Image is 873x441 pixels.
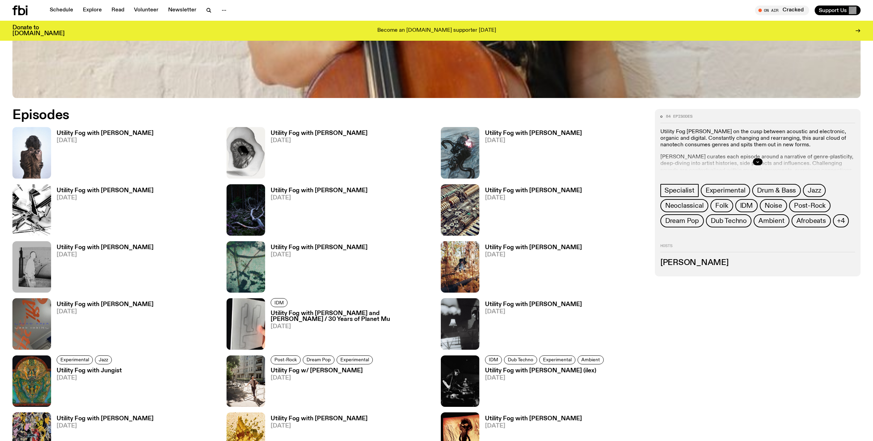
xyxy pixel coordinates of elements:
span: IDM [489,357,498,362]
span: [DATE] [485,309,582,315]
h3: [PERSON_NAME] [660,259,855,267]
span: Folk [715,202,728,209]
span: [DATE] [57,138,154,144]
h3: Utility Fog with [PERSON_NAME] [271,130,368,136]
h3: Utility Fog with [PERSON_NAME] [485,245,582,251]
a: Noise [760,199,787,212]
a: Neoclassical [660,199,709,212]
span: Ambient [758,217,785,225]
span: [DATE] [271,375,375,381]
span: Ambient [581,357,600,362]
button: +4 [833,214,849,227]
button: Support Us [815,6,861,15]
h3: Utility Fog with [PERSON_NAME] [485,188,582,194]
p: Utility Fog [PERSON_NAME] on the cusp between acoustic and electronic, organic and digital. Const... [660,129,855,149]
h3: Utility Fog with [PERSON_NAME] [57,188,154,194]
h3: Donate to [DOMAIN_NAME] [12,25,65,37]
h3: Utility Fog with [PERSON_NAME] [271,245,368,251]
h3: Utility Fog with [PERSON_NAME] [485,302,582,307]
span: Afrobeats [796,217,826,225]
span: Dream Pop [307,357,331,362]
a: Experimental [701,184,750,197]
a: Post-Rock [271,355,301,364]
a: Folk [710,199,733,212]
a: Schedule [46,6,77,15]
a: Newsletter [164,6,201,15]
span: [DATE] [485,195,582,201]
span: [DATE] [57,423,154,429]
h3: Utility Fog with [PERSON_NAME] [57,130,154,136]
h2: Episodes [12,109,575,121]
span: Dream Pop [665,217,699,225]
span: Drum & Bass [757,187,796,194]
span: IDM [274,300,284,305]
a: Dream Pop [660,214,704,227]
h2: Hosts [660,244,855,252]
span: Jazz [99,357,108,362]
span: [DATE] [271,195,368,201]
span: IDM [740,202,753,209]
span: +4 [837,217,845,225]
a: Utility Fog with [PERSON_NAME][DATE] [265,130,368,178]
a: IDM [735,199,758,212]
span: Post-Rock [274,357,297,362]
span: [DATE] [485,138,582,144]
span: Experimental [340,357,369,362]
a: Read [107,6,128,15]
h3: Utility Fog with [PERSON_NAME] [57,416,154,422]
a: Drum & Bass [752,184,801,197]
a: Utility Fog with [PERSON_NAME][DATE] [265,188,368,236]
span: Neoclassical [665,202,704,209]
span: [DATE] [271,324,432,330]
a: Dream Pop [303,355,334,364]
img: Cover to Low End Activist's Superwave EP [12,241,51,293]
span: [DATE] [57,309,154,315]
h3: Utility Fog with [PERSON_NAME] [271,416,368,422]
span: [DATE] [485,375,606,381]
h3: Utility Fog with Jungist [57,368,122,374]
span: Experimental [543,357,572,362]
a: Specialist [660,184,699,197]
a: Utility Fog with [PERSON_NAME][DATE] [51,245,154,293]
a: Utility Fog with [PERSON_NAME][DATE] [479,188,582,236]
a: Utility Fog with [PERSON_NAME] (ilex)[DATE] [479,368,606,407]
a: Jazz [803,184,826,197]
a: Utility Fog with [PERSON_NAME][DATE] [51,188,154,236]
span: [DATE] [271,252,368,258]
a: Utility Fog w/ [PERSON_NAME][DATE] [265,368,375,407]
img: Cover for Aho Ssan & Resina's album Ego Death [226,184,265,236]
span: Dub Techno [508,357,533,362]
a: Utility Fog with [PERSON_NAME][DATE] [265,245,368,293]
a: Explore [79,6,106,15]
span: Dub Techno [711,217,747,225]
span: [DATE] [57,195,154,201]
a: Dub Techno [706,214,751,227]
img: Cover of Leese's album Δ [12,127,51,178]
h3: Utility Fog with [PERSON_NAME] [485,130,582,136]
span: [DATE] [57,375,122,381]
a: Utility Fog with [PERSON_NAME][DATE] [51,130,154,178]
a: IDM [485,355,502,364]
span: [DATE] [271,138,368,144]
h3: Utility Fog with [PERSON_NAME] and [PERSON_NAME] / 30 Years of Planet Mu [271,311,432,322]
a: Experimental [337,355,373,364]
h3: Utility Fog with [PERSON_NAME] [485,416,582,422]
img: Cover of Andrea Taeggi's album Chaoticism You Can Do At Home [441,184,479,236]
img: Cover to Giant Claw's album Decadent Stress Chamber [441,127,479,178]
h3: Utility Fog w/ [PERSON_NAME] [271,368,375,374]
img: Cover to Slikback's album Attrition [12,184,51,236]
span: [DATE] [57,252,154,258]
span: Post-Rock [794,202,826,209]
span: [DATE] [485,252,582,258]
a: Experimental [539,355,575,364]
a: Experimental [57,355,93,364]
span: Experimental [706,187,746,194]
a: Utility Fog with [PERSON_NAME] and [PERSON_NAME] / 30 Years of Planet Mu[DATE] [265,311,432,350]
img: Edit from Juanlu Barlow & his Love-fi Recordings' This is not a new Three Broken Tapes album [226,127,265,178]
span: [DATE] [485,423,582,429]
span: Experimental [60,357,89,362]
a: Utility Fog with [PERSON_NAME][DATE] [479,302,582,350]
a: Utility Fog with [PERSON_NAME][DATE] [479,245,582,293]
a: Utility Fog with Jungist[DATE] [51,368,122,407]
h3: Utility Fog with [PERSON_NAME] (ilex) [485,368,606,374]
